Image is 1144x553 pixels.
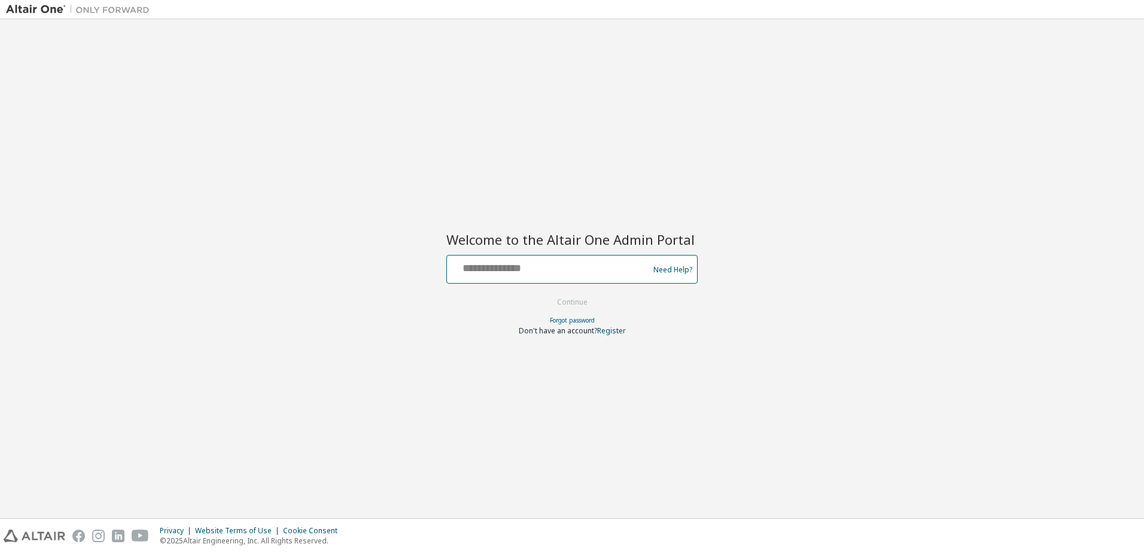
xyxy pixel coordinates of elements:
a: Need Help? [653,269,692,270]
p: © 2025 Altair Engineering, Inc. All Rights Reserved. [160,536,345,546]
img: instagram.svg [92,530,105,542]
img: linkedin.svg [112,530,124,542]
img: Altair One [6,4,156,16]
img: youtube.svg [132,530,149,542]
img: altair_logo.svg [4,530,65,542]
span: Don't have an account? [519,326,597,336]
div: Cookie Consent [283,526,345,536]
h2: Welcome to the Altair One Admin Portal [446,231,698,248]
a: Forgot password [550,316,595,324]
img: facebook.svg [72,530,85,542]
a: Register [597,326,626,336]
div: Website Terms of Use [195,526,283,536]
div: Privacy [160,526,195,536]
